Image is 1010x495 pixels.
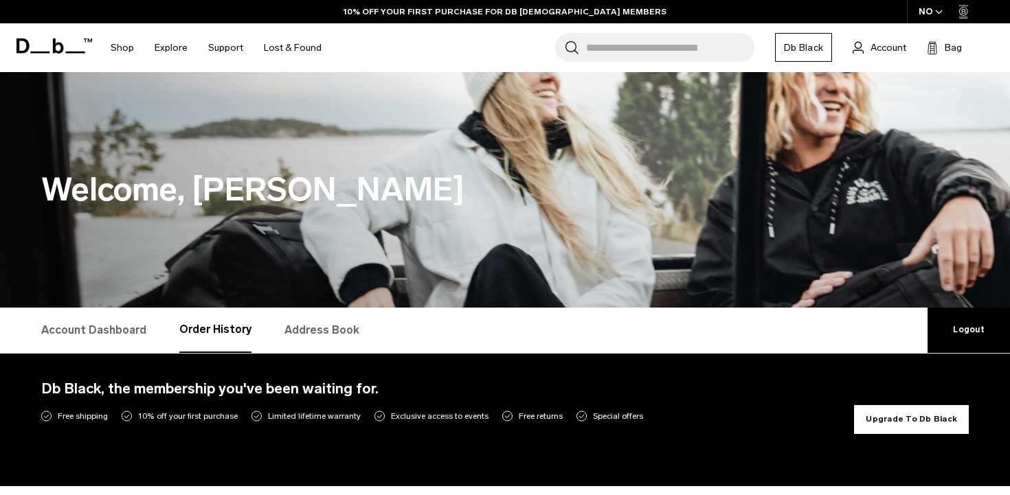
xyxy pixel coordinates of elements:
a: Order History [179,308,251,353]
span: Exclusive access to events [391,410,489,422]
a: Account [853,39,906,56]
a: 10% OFF YOUR FIRST PURCHASE FOR DB [DEMOGRAPHIC_DATA] MEMBERS [344,5,666,18]
a: Lost & Found [264,23,322,72]
span: Bag [945,41,962,55]
button: Bag [927,39,962,56]
a: Account Dashboard [41,308,146,353]
a: Explore [155,23,188,72]
h4: Db Black, the membership you've been waiting for. [41,378,854,400]
a: Support [208,23,243,72]
a: Shop [111,23,134,72]
span: Free shipping [58,410,108,422]
a: Address Book [284,308,359,353]
h1: Welcome, [PERSON_NAME] [41,165,969,214]
a: Db Black [775,33,832,62]
span: Free returns [519,410,563,422]
span: Special offers [593,410,643,422]
a: Logout [928,308,1010,353]
span: 10% off your first purchase [138,410,238,422]
span: Limited lifetime warranty [268,410,361,422]
button: Upgrade To Db Black [854,405,969,434]
nav: Main Navigation [100,23,332,72]
span: Account [871,41,906,55]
